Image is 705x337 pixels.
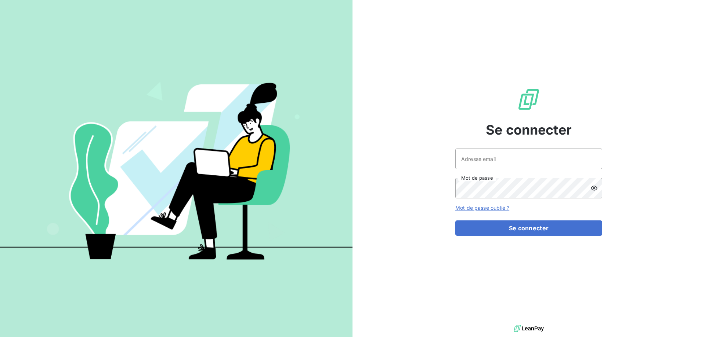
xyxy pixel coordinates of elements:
[455,149,602,169] input: placeholder
[486,120,572,140] span: Se connecter
[455,205,509,211] a: Mot de passe oublié ?
[455,220,602,236] button: Se connecter
[514,323,544,334] img: logo
[517,88,540,111] img: Logo LeanPay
